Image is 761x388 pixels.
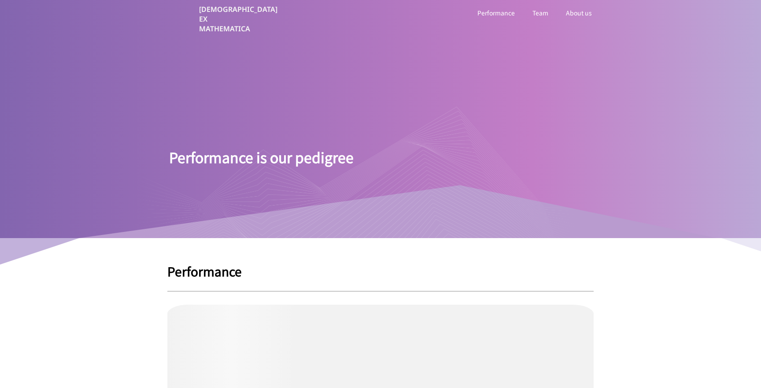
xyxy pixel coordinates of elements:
p: [DEMOGRAPHIC_DATA] EX MATHEMATICA [199,4,279,34]
img: yH5BAEAAAAALAAAAAABAAEAAAIBRAA7 [169,6,195,32]
a: About us [564,7,594,19]
a: Performance [476,7,517,19]
a: Team [531,7,550,19]
h1: Performance [167,265,594,278]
